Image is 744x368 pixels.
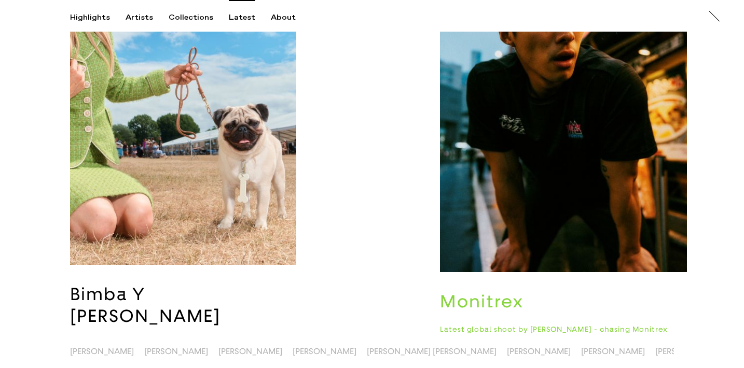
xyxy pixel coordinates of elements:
[440,291,687,313] h3: Monitrex
[507,346,571,356] a: [PERSON_NAME]
[293,346,356,356] a: [PERSON_NAME]
[126,13,169,22] button: Artists
[271,13,296,22] div: About
[70,13,126,22] button: Highlights
[126,13,153,22] div: Artists
[169,13,213,22] div: Collections
[655,346,719,356] a: [PERSON_NAME]
[229,13,271,22] button: Latest
[70,13,110,22] div: Highlights
[271,13,311,22] button: About
[169,13,229,22] button: Collections
[70,346,134,356] a: [PERSON_NAME]
[144,346,208,356] a: [PERSON_NAME]
[581,346,645,356] a: [PERSON_NAME]
[70,284,296,327] h3: Bimba Y [PERSON_NAME]
[218,346,282,356] a: [PERSON_NAME]
[367,346,497,356] a: [PERSON_NAME] [PERSON_NAME]
[229,13,255,22] div: Latest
